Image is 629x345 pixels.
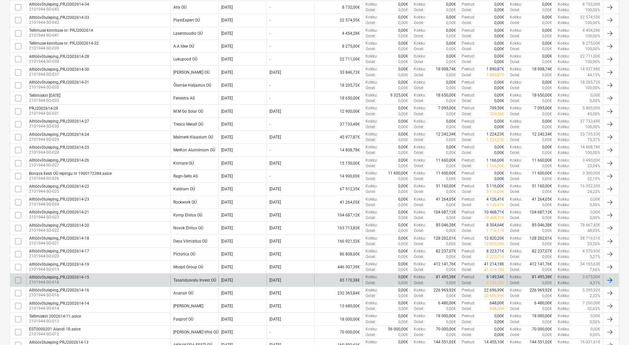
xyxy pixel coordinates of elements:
[436,132,456,137] p: 12 242,34€
[398,41,408,46] p: 0,00€
[490,111,504,117] p: 709,50€
[414,41,426,46] p: Kokku :
[446,33,456,39] p: 0,00€
[314,210,363,221] div: 104 687,12€
[29,72,89,77] p: 2101944-SO-037
[414,33,424,39] p: Ootel :
[446,41,456,46] p: 0,00€
[366,137,376,143] p: Ootel :
[446,20,456,26] p: 0,00€
[510,20,520,26] p: Ootel :
[558,111,570,117] p: Kokku :
[436,93,456,98] p: 18 650,00€
[542,124,552,130] p: 0,00€
[414,98,424,104] p: Ootel :
[29,80,89,85] div: Alltöövõtuleping_PRJ2002614-31
[398,54,408,59] p: 0,00€
[314,249,363,260] div: 86 808,00€
[558,41,570,46] p: Kokku :
[269,31,270,36] div: -
[558,2,570,7] p: Kokku :
[269,18,270,22] div: -
[414,124,424,130] p: Ootel :
[462,98,472,104] p: Ootel :
[558,80,570,85] p: Kokku :
[436,66,456,72] p: 18 908,74€
[582,2,600,7] p: 8 732,00€
[314,66,363,78] div: 33 846,72€
[366,59,376,65] p: Ootel :
[414,7,424,13] p: Ootel :
[510,72,520,78] p: Ootel :
[585,20,600,26] p: 100,00%
[29,28,93,33] div: Tellimuse kinnituse nr: PRJ2002614
[314,183,363,195] div: 67 512,35€
[542,46,552,52] p: 0,00€
[398,137,408,143] p: 0,00€
[366,72,376,78] p: Ootel :
[269,5,270,10] div: -
[366,132,378,137] p: Kokku :
[462,137,472,143] p: Ootel :
[462,59,472,65] p: Ootel :
[173,57,197,61] div: Lukupood OÜ
[269,109,281,114] div: [DATE]
[510,54,522,59] p: Kokku :
[494,41,504,46] p: 0,00€
[446,54,456,59] p: 0,00€
[558,54,570,59] p: Kokku :
[462,132,475,137] p: Peetud :
[580,80,600,85] p: 18 205,72€
[510,119,522,124] p: Kokku :
[173,5,187,10] div: Atix OÜ
[462,20,472,26] p: Ootel :
[269,96,270,100] div: -
[414,111,424,117] p: Ootel :
[462,41,475,46] p: Peetud :
[558,15,570,20] p: Kokku :
[314,28,363,39] div: 4 454,28€
[446,85,456,91] p: 0,00€
[446,2,456,7] p: 0,00€
[366,85,376,91] p: Ootel :
[398,85,408,91] p: 0,00€
[510,85,520,91] p: Ootel :
[542,59,552,65] p: 0,00€
[398,28,408,33] p: 0,00€
[585,124,600,130] p: 100,00%
[494,7,504,13] p: 0,00€
[542,33,552,39] p: 0,00€
[446,137,456,143] p: 0,00€
[366,98,376,104] p: Ootel :
[462,93,475,98] p: Peetud :
[558,132,570,137] p: Kokku :
[221,83,233,88] div: [DATE]
[462,66,475,72] p: Peetud :
[494,98,504,104] p: 0,00€
[269,57,270,61] div: -
[558,93,570,98] p: Kokku :
[542,111,552,117] p: 0,00€
[558,7,570,13] p: Kokku :
[542,119,552,124] p: 0,00€
[29,111,59,116] p: 2101944-SO-031
[596,313,629,345] iframe: Chat Widget
[314,274,363,286] div: 85 170,38€
[314,105,363,117] div: 12 900,00€
[366,41,378,46] p: Kokku :
[462,105,475,111] p: Peetud :
[314,158,363,169] div: 15 150,00€
[173,83,211,88] div: Õismäe Haljastus OÜ
[414,66,426,72] p: Kokku :
[462,72,472,78] p: Ootel :
[542,98,552,104] p: 0,00€
[366,66,378,72] p: Kokku :
[366,111,376,117] p: Ootel :
[29,41,99,46] div: Tellimuse kinnituse nr: PRJ2002614-32
[221,96,233,100] div: [DATE]
[398,20,408,26] p: 0,00€
[585,85,600,91] p: 100,00%
[462,80,475,85] p: Peetud :
[414,59,424,65] p: Ootel :
[29,20,89,25] p: 2101944-SO-042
